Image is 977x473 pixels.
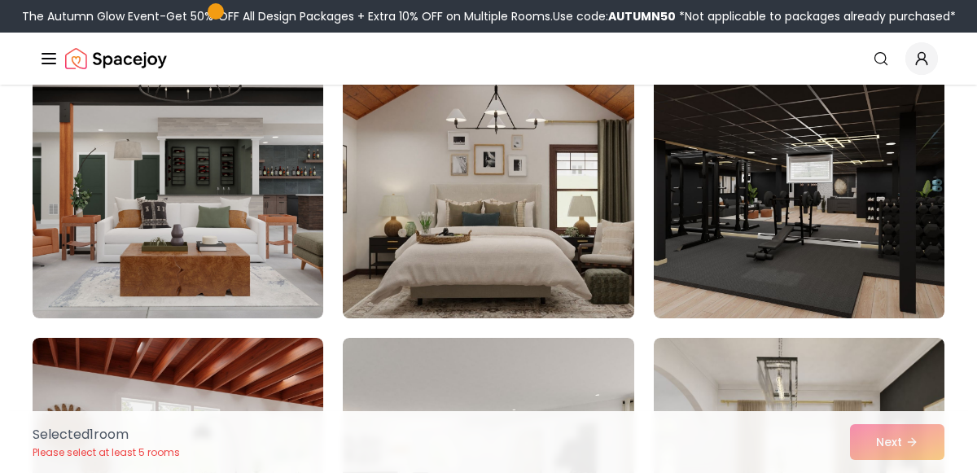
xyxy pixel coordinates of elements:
[39,33,938,85] nav: Global
[65,42,167,75] img: Spacejoy Logo
[33,446,180,459] p: Please select at least 5 rooms
[553,8,676,24] span: Use code:
[33,58,323,318] img: Room room-25
[676,8,956,24] span: *Not applicable to packages already purchased*
[335,51,641,325] img: Room room-26
[65,42,167,75] a: Spacejoy
[654,58,944,318] img: Room room-27
[22,8,956,24] div: The Autumn Glow Event-Get 50% OFF All Design Packages + Extra 10% OFF on Multiple Rooms.
[33,425,180,445] p: Selected 1 room
[608,8,676,24] b: AUTUMN50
